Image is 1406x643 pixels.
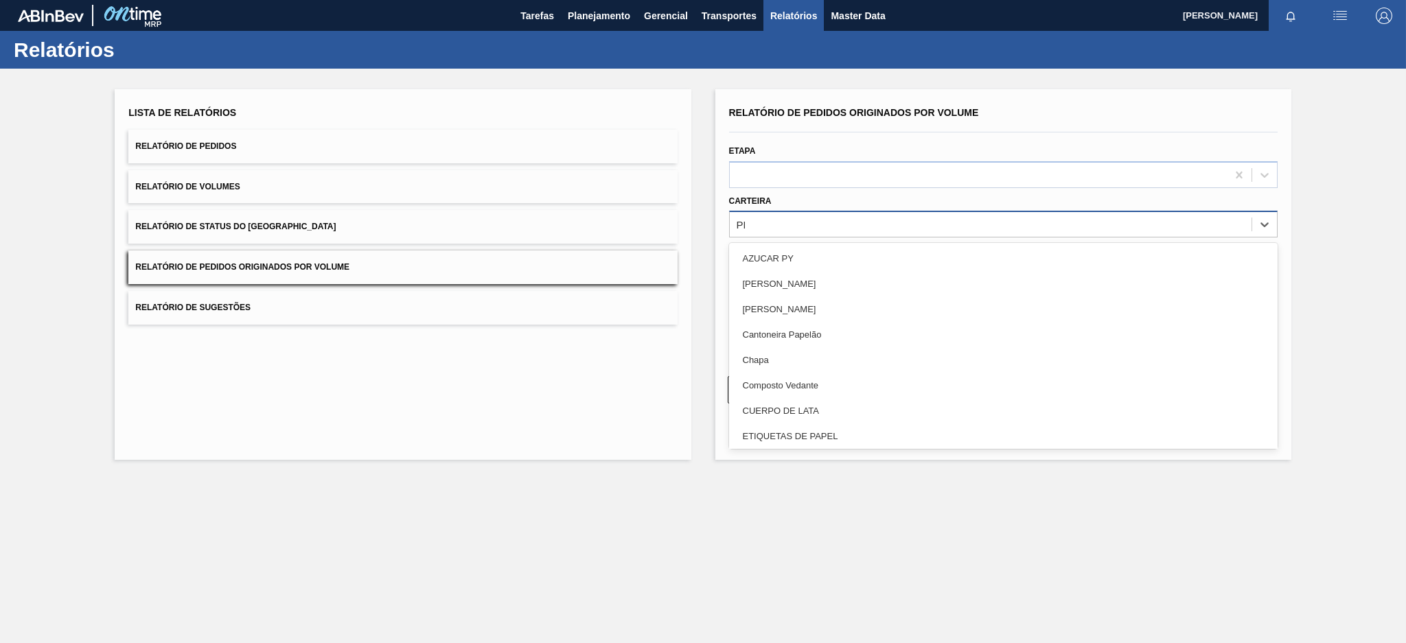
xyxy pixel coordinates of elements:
span: Relatório de Volumes [135,182,240,191]
div: [PERSON_NAME] [729,296,1278,322]
button: Relatório de Volumes [128,170,677,204]
span: Relatório de Pedidos Originados por Volume [135,262,349,272]
div: Cantoneira Papelão [729,322,1278,347]
span: Lista de Relatórios [128,107,236,118]
span: Planejamento [568,8,630,24]
img: TNhmsLtSVTkK8tSr43FrP2fwEKptu5GPRR3wAAAABJRU5ErkJggg== [18,10,84,22]
img: Logout [1376,8,1392,24]
button: Relatório de Sugestões [128,291,677,325]
div: AZUCAR PY [729,246,1278,271]
label: Etapa [729,146,756,156]
span: Relatório de Status do [GEOGRAPHIC_DATA] [135,222,336,231]
button: Relatório de Pedidos [128,130,677,163]
span: Relatório de Pedidos [135,141,236,151]
div: Composto Vedante [729,373,1278,398]
div: [PERSON_NAME] [729,271,1278,296]
span: Transportes [702,8,757,24]
span: Relatório de Sugestões [135,303,251,312]
div: ETIQUETAS DE PAPEL [729,423,1278,449]
h1: Relatórios [14,42,257,58]
img: userActions [1332,8,1348,24]
span: Tarefas [520,8,554,24]
div: CUERPO DE LATA [729,398,1278,423]
span: Master Data [831,8,885,24]
span: Gerencial [644,8,688,24]
label: Carteira [729,196,772,206]
span: Relatório de Pedidos Originados por Volume [729,107,979,118]
span: Relatórios [770,8,817,24]
div: Chapa [729,347,1278,373]
button: Limpar [728,376,997,404]
button: Relatório de Pedidos Originados por Volume [128,250,677,284]
button: Relatório de Status do [GEOGRAPHIC_DATA] [128,210,677,244]
button: Notificações [1269,6,1313,25]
